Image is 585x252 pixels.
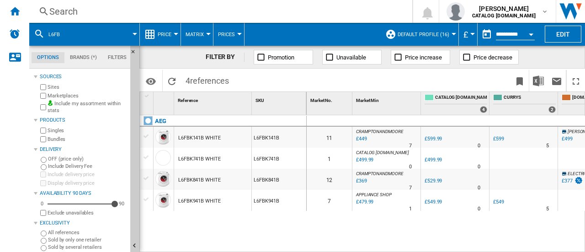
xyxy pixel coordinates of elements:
[355,177,367,186] div: Last updated : Friday, 19 September 2025 07:32
[40,102,46,113] input: Include my assortment within stats
[48,163,127,170] label: Include Delivery Fee
[356,98,379,103] span: Market Min
[423,155,442,165] div: £499.99
[435,94,487,102] span: CATALOG [DOMAIN_NAME]
[480,106,487,113] div: 4 offers sold by CATALOG ELECTROLUX.UK
[186,32,204,38] span: Matrix
[41,245,47,251] input: Sold by several retailers
[48,180,127,187] label: Display delivery price
[354,92,420,106] div: Sort None
[178,149,221,170] div: L6FBK741B WHITE
[478,141,480,150] div: Delivery Time : 0 day
[40,84,46,90] input: Sites
[48,127,127,134] label: Singles
[176,92,251,106] div: Reference Sort None
[48,23,69,46] button: l6fb
[425,199,442,205] div: £549.99
[560,177,583,186] div: £377
[48,244,127,251] label: Sold by several retailers
[268,54,294,61] span: Promotion
[178,98,198,103] span: Reference
[40,210,46,216] input: Display delivery price
[504,94,556,102] span: CURRYS
[523,25,539,41] button: Open calendar
[459,23,478,46] md-menu: Currency
[307,127,352,148] div: 11
[354,92,420,106] div: Market Min Sort None
[254,50,313,64] button: Promotion
[356,171,403,176] span: CRAMPTONANDMOORE
[355,198,373,207] div: Last updated : Friday, 19 September 2025 02:40
[40,180,46,186] input: Display delivery price
[186,23,208,46] button: Matrix
[307,169,352,190] div: 12
[64,52,102,63] md-tab-item: Brands (*)
[48,32,60,38] span: l6fb
[48,84,127,91] label: Sites
[40,146,127,153] div: Delivery
[48,236,127,243] label: Sold by only one retailer
[48,100,127,114] label: Include my assortment within stats
[398,23,454,46] button: Default profile (16)
[163,70,181,91] button: Reload
[423,177,442,186] div: £529.99
[511,70,529,91] button: Bookmark this report
[567,70,585,91] button: Maximize
[307,148,352,169] div: 1
[423,134,442,144] div: £599.99
[254,92,306,106] div: SKU Sort None
[322,50,382,64] button: Unavailable
[529,70,548,91] button: Download in Excel
[130,46,141,62] button: Hide
[310,98,332,103] span: Market No.
[425,157,442,163] div: £499.99
[155,92,174,106] div: Sort None
[355,134,367,144] div: Last updated : Friday, 19 September 2025 07:32
[142,73,160,89] button: Options
[40,172,46,177] input: Include delivery price
[409,204,412,214] div: Delivery Time : 1 day
[478,25,496,43] button: md-calendar
[40,73,127,80] div: Sources
[548,106,556,113] div: 2 offers sold by CURRYS
[473,54,512,61] span: Price decrease
[158,23,176,46] button: Price
[48,171,127,178] label: Include delivery price
[40,117,127,124] div: Products
[409,162,412,172] div: Delivery Time : 0 day
[355,155,373,165] div: Last updated : Thursday, 10 July 2025 06:41
[34,23,135,46] div: l6fb
[190,76,229,86] span: references
[40,128,46,134] input: Singles
[533,75,544,86] img: excel-24x24.png
[32,52,64,63] md-tab-item: Options
[176,92,251,106] div: Sort None
[478,183,480,193] div: Delivery Time : 0 day
[491,92,558,115] div: CURRYS 2 offers sold by CURRYS
[178,170,221,191] div: L6FBK841B WHITE
[48,136,127,143] label: Bundles
[144,23,176,46] div: Price
[548,70,566,91] button: Send this report by email
[48,92,127,99] label: Marketplaces
[41,231,47,236] input: All references
[252,148,306,169] div: L6FBK741B
[40,220,127,227] div: Exclusivity
[472,13,536,19] b: CATALOG [DOMAIN_NAME]
[409,183,412,193] div: Delivery Time : 7 days
[252,127,306,148] div: L6FBK141B
[545,26,581,43] button: Edit
[356,150,409,155] span: CATALOG [DOMAIN_NAME]
[9,28,20,39] img: alerts-logo.svg
[41,238,47,244] input: Sold by only one retailer
[40,93,46,99] input: Marketplaces
[562,178,573,184] div: £377
[356,192,392,197] span: APPLIANCE SHOP
[40,136,46,142] input: Bundles
[409,141,412,150] div: Delivery Time : 7 days
[492,198,504,207] div: £549
[560,134,573,144] div: £499
[218,23,239,46] button: Prices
